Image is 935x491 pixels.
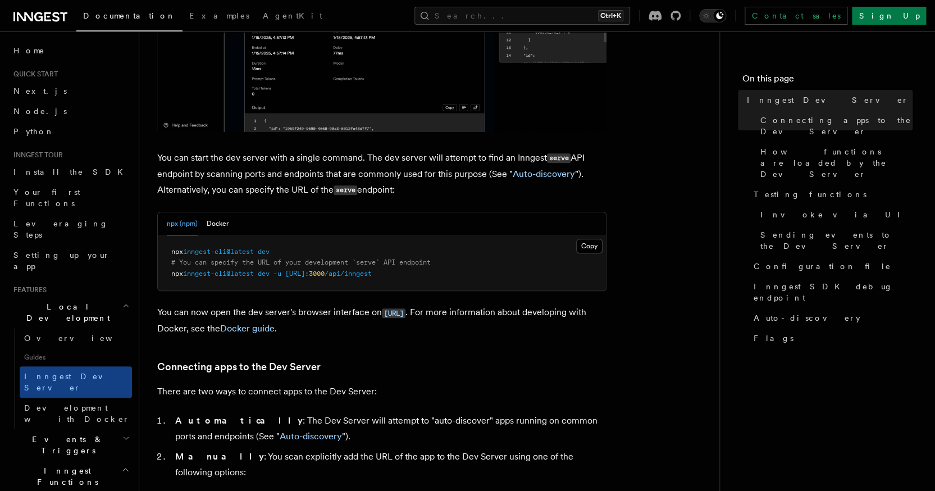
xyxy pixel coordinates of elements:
a: Python [9,121,132,142]
span: Quick start [9,70,58,79]
h4: On this page [742,72,913,90]
button: Docker [207,212,229,235]
span: Invoke via UI [760,209,910,220]
span: How functions are loaded by the Dev Server [760,146,913,180]
span: /api/inngest [325,270,372,278]
span: Inngest Functions [9,465,121,488]
a: Auto-discovery [280,431,342,442]
a: Home [9,40,132,61]
button: Local Development [9,297,132,328]
code: serve [547,153,571,163]
span: Inngest SDK debug endpoint [754,281,913,303]
a: Docker guide [220,323,275,334]
code: serve [334,185,357,195]
a: Setting up your app [9,245,132,276]
a: Node.js [9,101,132,121]
span: Next.js [13,87,67,96]
a: Examples [183,3,256,30]
span: npx [171,270,183,278]
span: Documentation [83,11,176,20]
button: Search...Ctrl+K [414,7,630,25]
span: Node.js [13,107,67,116]
a: AgentKit [256,3,329,30]
p: You can now open the dev server's browser interface on . For more information about developing wi... [157,304,606,337]
span: Home [13,45,45,56]
a: Invoke via UI [756,204,913,225]
code: [URL] [382,308,405,318]
button: Events & Triggers [9,429,132,461]
p: There are two ways to connect apps to the Dev Server: [157,384,606,399]
a: Auto-discovery [749,308,913,328]
a: How functions are loaded by the Dev Server [756,142,913,184]
div: Local Development [9,328,132,429]
a: Flags [749,328,913,348]
span: Setting up your app [13,251,110,271]
button: Toggle dark mode [699,9,726,22]
a: Inngest Dev Server [742,90,913,110]
span: inngest-cli@latest [183,270,254,278]
span: Development with Docker [24,403,130,424]
span: 3000 [309,270,325,278]
span: Inngest Dev Server [24,372,120,392]
span: Features [9,285,47,294]
span: inngest-cli@latest [183,248,254,256]
a: Documentation [76,3,183,31]
a: Development with Docker [20,398,132,429]
a: Connecting apps to the Dev Server [157,359,321,375]
span: -u [273,270,281,278]
span: Guides [20,348,132,366]
span: Your first Functions [13,188,80,208]
span: Inngest tour [9,151,63,160]
a: Inngest SDK debug endpoint [749,276,913,308]
span: Overview [24,334,140,343]
strong: Automatically [175,415,303,426]
span: Flags [754,333,793,344]
a: Configuration file [749,256,913,276]
p: You can start the dev server with a single command. The dev server will attempt to find an Innges... [157,150,606,198]
a: Overview [20,328,132,348]
a: Contact sales [745,7,847,25]
span: Inngest Dev Server [747,94,909,106]
a: Sending events to the Dev Server [756,225,913,256]
a: Sign Up [852,7,926,25]
a: Inngest Dev Server [20,366,132,398]
span: Connecting apps to the Dev Server [760,115,913,137]
a: Testing functions [749,184,913,204]
span: Auto-discovery [754,312,860,324]
span: Sending events to the Dev Server [760,229,913,252]
span: npx [171,248,183,256]
strong: Manually [175,451,264,462]
a: Connecting apps to the Dev Server [756,110,913,142]
a: Leveraging Steps [9,213,132,245]
span: Events & Triggers [9,434,122,456]
span: AgentKit [263,11,322,20]
a: Next.js [9,81,132,101]
a: Install the SDK [9,162,132,182]
a: Your first Functions [9,182,132,213]
a: [URL] [382,307,405,317]
span: Local Development [9,301,122,324]
button: npx (npm) [167,212,198,235]
span: Install the SDK [13,167,130,176]
span: Configuration file [754,261,891,272]
span: [URL]: [285,270,309,278]
kbd: Ctrl+K [598,10,623,21]
span: Python [13,127,54,136]
span: Leveraging Steps [13,219,108,239]
span: dev [258,248,270,256]
span: # You can specify the URL of your development `serve` API endpoint [171,258,431,266]
span: Examples [189,11,249,20]
button: Copy [576,239,603,253]
span: dev [258,270,270,278]
a: Auto-discovery [513,169,575,179]
span: Testing functions [754,189,866,200]
li: : The Dev Server will attempt to "auto-discover" apps running on common ports and endpoints (See ... [172,413,606,444]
